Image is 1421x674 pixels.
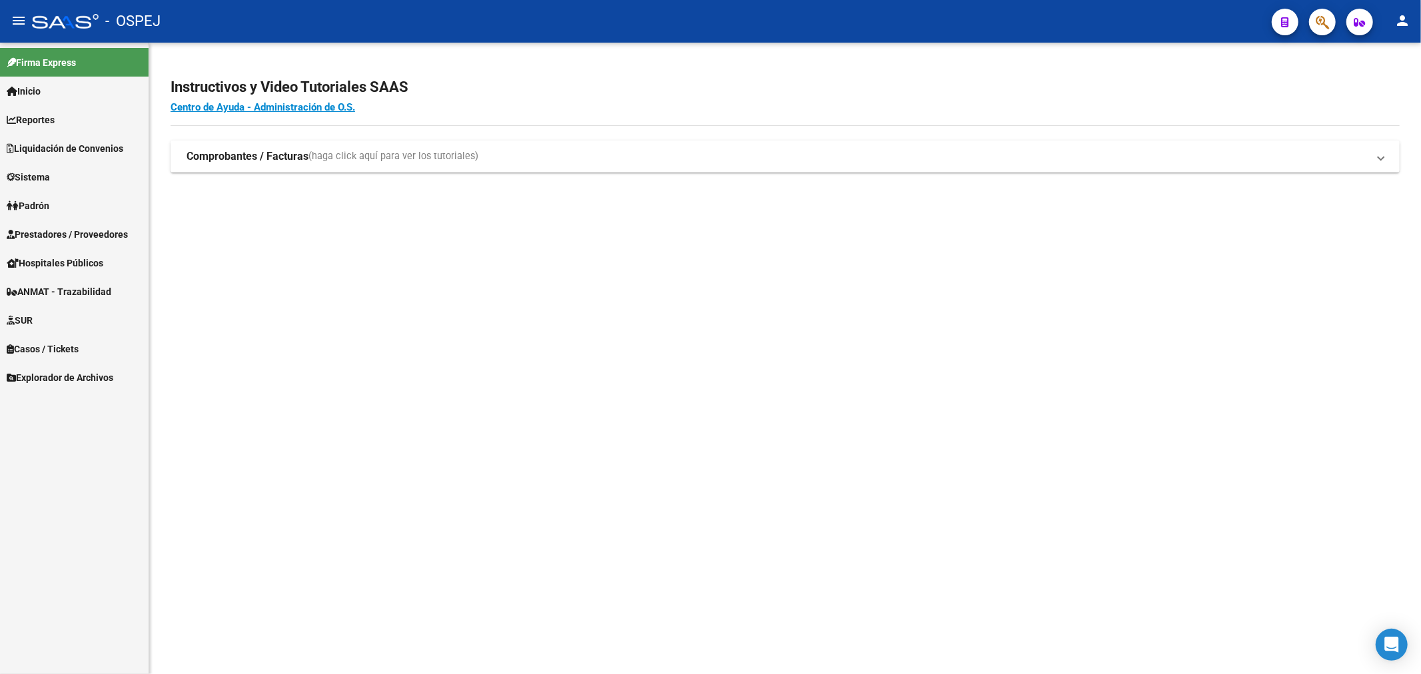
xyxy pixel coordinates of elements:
span: Liquidación de Convenios [7,141,123,156]
div: Open Intercom Messenger [1376,629,1408,661]
span: Hospitales Públicos [7,256,103,270]
span: Explorador de Archivos [7,370,113,385]
span: Sistema [7,170,50,184]
strong: Comprobantes / Facturas [187,149,308,164]
span: Padrón [7,198,49,213]
span: ANMAT - Trazabilidad [7,284,111,299]
span: Reportes [7,113,55,127]
span: - OSPEJ [105,7,161,36]
span: Firma Express [7,55,76,70]
mat-expansion-panel-header: Comprobantes / Facturas(haga click aquí para ver los tutoriales) [171,141,1400,172]
span: Casos / Tickets [7,342,79,356]
span: SUR [7,313,33,328]
h2: Instructivos y Video Tutoriales SAAS [171,75,1400,100]
span: Prestadores / Proveedores [7,227,128,242]
a: Centro de Ayuda - Administración de O.S. [171,101,355,113]
span: (haga click aquí para ver los tutoriales) [308,149,478,164]
mat-icon: person [1394,13,1410,29]
span: Inicio [7,84,41,99]
mat-icon: menu [11,13,27,29]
